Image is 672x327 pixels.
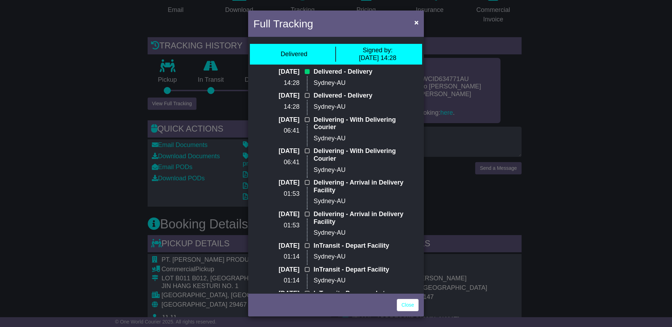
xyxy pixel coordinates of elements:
[262,116,299,124] p: [DATE]
[414,18,419,26] span: ×
[397,299,419,311] a: Close
[280,51,307,58] div: Delivered
[363,47,393,54] span: Signed by:
[314,116,410,131] p: Delivering - With Delivering Courier
[262,242,299,250] p: [DATE]
[314,147,410,162] p: Delivering - With Delivering Courier
[262,92,299,100] p: [DATE]
[262,277,299,285] p: 01:14
[314,290,410,305] p: InTransit - Processed at Location
[262,103,299,111] p: 14:28
[262,127,299,135] p: 06:41
[314,277,410,285] p: Sydney-AU
[262,68,299,76] p: [DATE]
[314,68,410,76] p: Delivered - Delivery
[411,15,422,29] button: Close
[262,159,299,166] p: 06:41
[314,79,410,87] p: Sydney-AU
[314,103,410,111] p: Sydney-AU
[262,179,299,187] p: [DATE]
[262,147,299,155] p: [DATE]
[314,179,410,194] p: Delivering - Arrival in Delivery Facility
[314,166,410,174] p: Sydney-AU
[314,92,410,100] p: Delivered - Delivery
[253,16,313,32] h4: Full Tracking
[314,198,410,205] p: Sydney-AU
[262,222,299,229] p: 01:53
[262,266,299,274] p: [DATE]
[314,211,410,226] p: Delivering - Arrival in Delivery Facility
[262,79,299,87] p: 14:28
[359,47,396,62] div: [DATE] 14:28
[314,266,410,274] p: InTransit - Depart Facility
[262,211,299,218] p: [DATE]
[262,190,299,198] p: 01:53
[314,135,410,142] p: Sydney-AU
[314,229,410,237] p: Sydney-AU
[314,253,410,261] p: Sydney-AU
[262,290,299,298] p: [DATE]
[262,253,299,261] p: 01:14
[314,242,410,250] p: InTransit - Depart Facility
